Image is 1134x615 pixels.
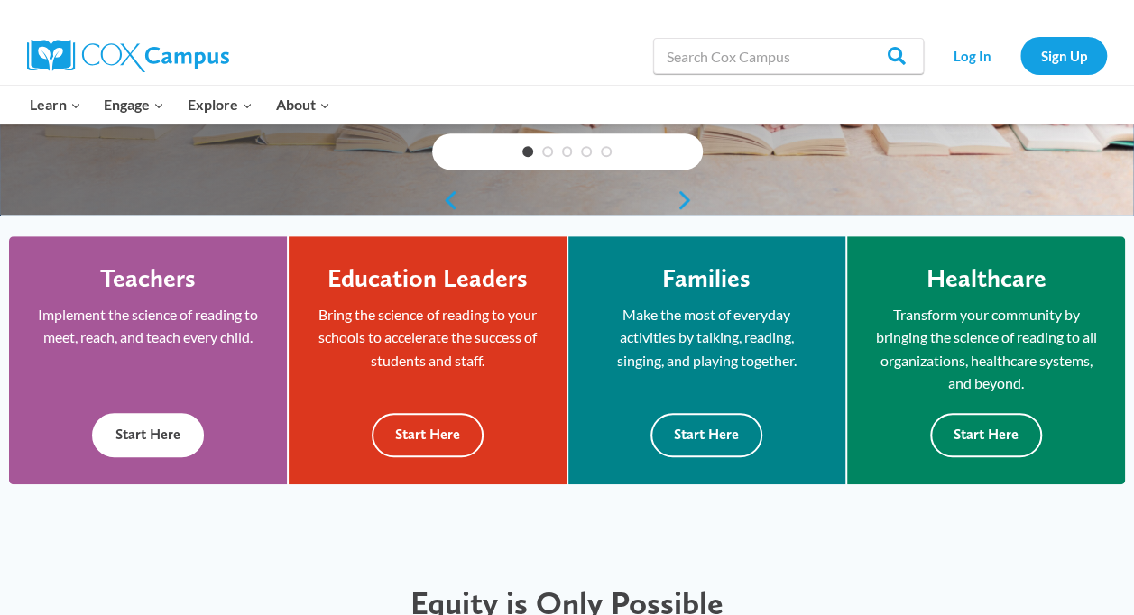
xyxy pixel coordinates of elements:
a: 3 [562,146,573,157]
p: Make the most of everyday activities by talking, reading, singing, and playing together. [595,303,818,372]
h4: Families [662,263,751,294]
a: Teachers Implement the science of reading to meet, reach, and teach every child. Start Here [9,236,287,484]
a: previous [432,189,459,211]
button: Child menu of Explore [176,86,264,124]
a: 4 [581,146,592,157]
p: Implement the science of reading to meet, reach, and teach every child. [36,303,260,349]
p: Bring the science of reading to your schools to accelerate the success of students and staff. [316,303,539,372]
a: 2 [542,146,553,157]
a: 1 [522,146,533,157]
a: Log In [933,37,1011,74]
a: 5 [601,146,612,157]
a: Education Leaders Bring the science of reading to your schools to accelerate the success of stude... [289,236,566,484]
img: Cox Campus [27,40,229,72]
h4: Healthcare [926,263,1046,294]
p: Transform your community by bringing the science of reading to all organizations, healthcare syst... [874,303,1098,395]
input: Search Cox Campus [653,38,924,74]
nav: Secondary Navigation [933,37,1107,74]
div: content slider buttons [432,182,703,218]
h4: Teachers [100,263,196,294]
button: Start Here [92,413,204,457]
button: Start Here [650,413,762,457]
button: Start Here [372,413,484,457]
a: Families Make the most of everyday activities by talking, reading, singing, and playing together.... [568,236,845,484]
button: Child menu of Learn [18,86,93,124]
a: Sign Up [1020,37,1107,74]
button: Start Here [930,413,1042,457]
nav: Primary Navigation [18,86,341,124]
button: Child menu of Engage [93,86,177,124]
h4: Education Leaders [327,263,528,294]
a: next [676,189,703,211]
button: Child menu of About [264,86,342,124]
a: Healthcare Transform your community by bringing the science of reading to all organizations, heal... [847,236,1125,484]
